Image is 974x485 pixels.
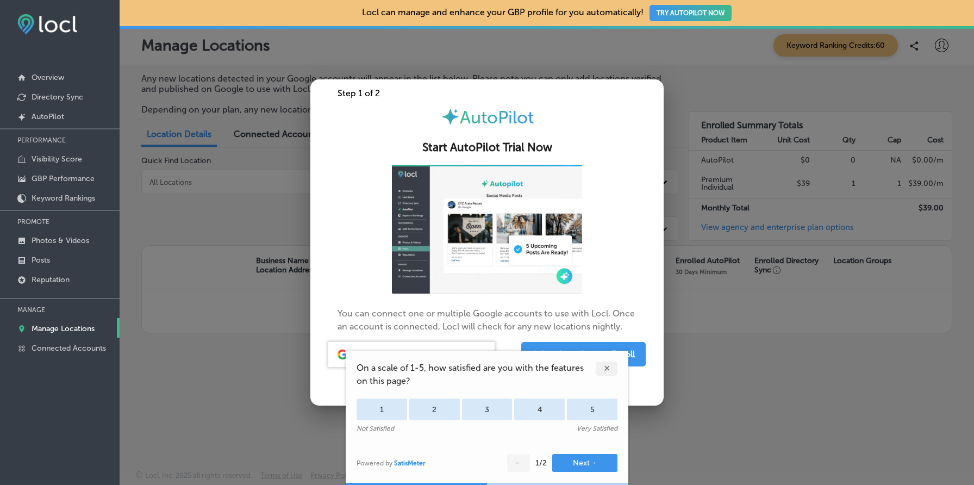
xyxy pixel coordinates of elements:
[357,459,426,467] div: Powered by
[535,458,547,468] div: 1 / 2
[596,362,617,376] div: ✕
[32,275,70,284] p: Reputation
[357,399,407,420] div: 1
[17,14,77,34] img: fda3e92497d09a02dc62c9cd864e3231.png
[441,107,460,126] img: autopilot-icon
[650,5,732,21] button: TRY AUTOPILOT NOW
[32,194,95,203] p: Keyword Rankings
[357,425,394,432] div: Not Satisfied
[462,399,513,420] div: 3
[514,399,565,420] div: 4
[460,107,534,128] span: AutoPilot
[338,165,636,333] p: You can connect one or multiple Google accounts to use with Locl. Once an account is connected, L...
[357,362,596,388] span: On a scale of 1-5, how satisfied are you with the features on this page?
[567,399,617,420] div: 5
[32,324,95,333] p: Manage Locations
[354,350,486,360] span: Connect Google Business Profile
[32,236,89,245] p: Photos & Videos
[323,141,651,154] h2: Start AutoPilot Trial Now
[32,92,83,102] p: Directory Sync
[32,112,64,121] p: AutoPilot
[521,342,646,366] button: Select Locations to Enroll
[32,73,64,82] p: Overview
[32,154,82,164] p: Visibility Score
[552,454,617,472] button: Next→
[392,165,582,294] img: ap-gif
[32,256,50,265] p: Posts
[32,174,95,183] p: GBP Performance
[577,425,617,432] div: Very Satisfied
[310,88,664,98] div: Step 1 of 2
[32,344,106,353] p: Connected Accounts
[507,454,530,472] button: ←
[409,399,460,420] div: 2
[394,459,426,467] a: SatisMeter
